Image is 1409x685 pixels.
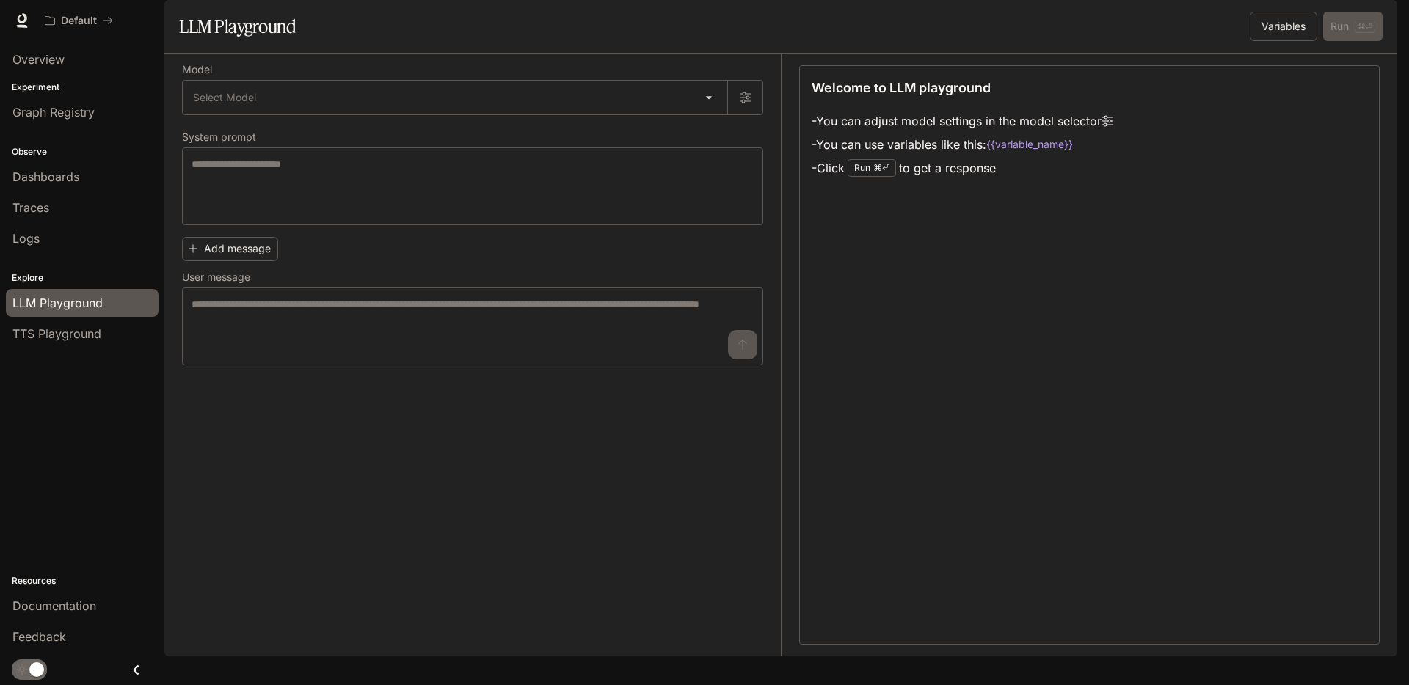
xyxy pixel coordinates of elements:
[848,159,896,177] div: Run
[182,132,256,142] p: System prompt
[182,237,278,261] button: Add message
[873,164,889,172] p: ⌘⏎
[182,272,250,282] p: User message
[193,90,256,105] span: Select Model
[812,156,1113,180] li: - Click to get a response
[183,81,727,114] div: Select Model
[986,137,1073,152] code: {{variable_name}}
[812,78,991,98] p: Welcome to LLM playground
[812,109,1113,133] li: - You can adjust model settings in the model selector
[1250,12,1317,41] button: Variables
[61,15,97,27] p: Default
[38,6,120,35] button: All workspaces
[182,65,212,75] p: Model
[179,12,296,41] h1: LLM Playground
[812,133,1113,156] li: - You can use variables like this:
